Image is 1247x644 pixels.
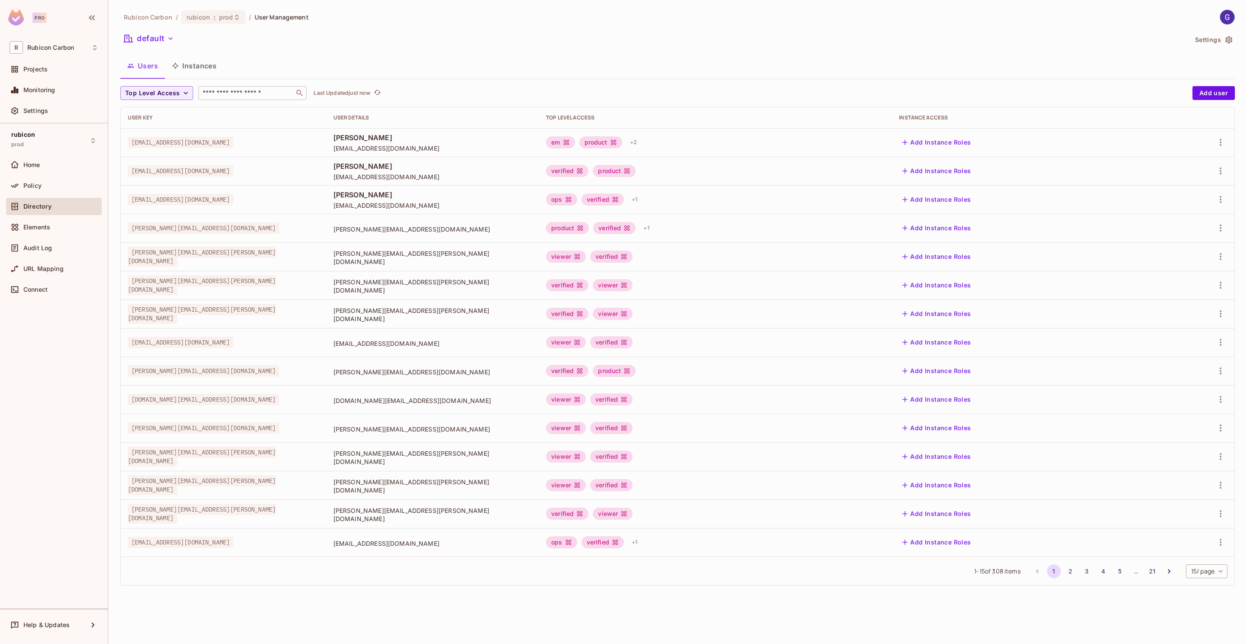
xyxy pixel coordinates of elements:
div: viewer [593,308,633,320]
span: refresh [374,89,381,97]
div: verified [593,222,636,234]
span: [PERSON_NAME][EMAIL_ADDRESS][PERSON_NAME][DOMAIN_NAME] [128,504,276,524]
div: verified [546,165,588,177]
span: [PERSON_NAME][EMAIL_ADDRESS][PERSON_NAME][DOMAIN_NAME] [333,306,532,323]
div: Top Level Access [546,114,885,121]
button: Add Instance Roles [899,135,974,149]
span: Directory [23,203,52,210]
div: verified [582,193,624,206]
span: 1 - 15 of 308 items [974,567,1020,576]
span: Audit Log [23,245,52,251]
div: + 1 [628,193,641,206]
span: [PERSON_NAME][EMAIL_ADDRESS][DOMAIN_NAME] [128,222,279,234]
span: [EMAIL_ADDRESS][DOMAIN_NAME] [128,137,233,148]
img: Guy Hirshenzon [1220,10,1234,24]
span: [PERSON_NAME][EMAIL_ADDRESS][PERSON_NAME][DOMAIN_NAME] [128,247,276,267]
button: Users [120,55,165,77]
span: [EMAIL_ADDRESS][DOMAIN_NAME] [128,165,233,177]
button: page 1 [1047,564,1061,578]
button: Go to page 2 [1063,564,1077,578]
div: viewer [546,336,586,348]
button: Go to next page [1162,564,1176,578]
li: / [176,13,178,21]
div: 15 / page [1186,564,1228,578]
button: Add Instance Roles [899,221,974,235]
img: SReyMgAAAABJRU5ErkJggg== [8,10,24,26]
button: Add Instance Roles [899,364,974,378]
div: viewer [546,422,586,434]
span: Help & Updates [23,621,70,628]
span: [PERSON_NAME][EMAIL_ADDRESS][PERSON_NAME][DOMAIN_NAME] [128,447,276,467]
span: [PERSON_NAME][EMAIL_ADDRESS][DOMAIN_NAME] [333,425,532,433]
span: URL Mapping [23,265,64,272]
div: … [1129,567,1143,576]
span: [PERSON_NAME][EMAIL_ADDRESS][PERSON_NAME][DOMAIN_NAME] [333,249,532,266]
div: product [593,165,636,177]
button: Add Instance Roles [899,250,974,264]
span: [PERSON_NAME][EMAIL_ADDRESS][PERSON_NAME][DOMAIN_NAME] [333,449,532,466]
button: Go to page 21 [1146,564,1160,578]
div: ops [546,536,577,548]
span: [EMAIL_ADDRESS][DOMAIN_NAME] [128,337,233,348]
button: Settings [1192,33,1235,47]
span: [PERSON_NAME][EMAIL_ADDRESS][PERSON_NAME][DOMAIN_NAME] [128,475,276,495]
span: Workspace: Rubicon Carbon [27,44,74,51]
span: [PERSON_NAME][EMAIL_ADDRESS][DOMAIN_NAME] [333,368,532,376]
span: Projects [23,66,48,73]
span: [PERSON_NAME][EMAIL_ADDRESS][DOMAIN_NAME] [333,225,532,233]
span: Settings [23,107,48,114]
button: Add Instance Roles [899,507,974,521]
span: [PERSON_NAME][EMAIL_ADDRESS][DOMAIN_NAME] [128,422,279,434]
button: Go to page 3 [1080,564,1094,578]
button: Add Instance Roles [899,478,974,492]
div: viewer [546,451,586,463]
span: prod [11,141,24,148]
button: Add Instance Roles [899,535,974,549]
div: + 1 [640,221,653,235]
nav: pagination navigation [1029,564,1177,578]
span: the active workspace [124,13,172,21]
button: Instances [165,55,223,77]
div: verified [590,479,633,491]
div: verified [546,365,588,377]
button: Add Instance Roles [899,164,974,178]
span: [EMAIL_ADDRESS][DOMAIN_NAME] [333,201,532,209]
div: + 1 [628,535,641,549]
span: User Management [255,13,309,21]
div: verified [546,279,588,291]
div: viewer [546,479,586,491]
div: verified [590,393,633,406]
button: Add Instance Roles [899,307,974,321]
span: Click to refresh data [370,88,382,98]
span: rubicon [11,131,35,138]
span: [PERSON_NAME][EMAIL_ADDRESS][PERSON_NAME][DOMAIN_NAME] [333,506,532,523]
button: Add Instance Roles [899,193,974,206]
div: verified [590,451,633,463]
button: Add Instance Roles [899,393,974,406]
button: Go to page 5 [1113,564,1127,578]
div: viewer [593,508,633,520]
span: [EMAIL_ADDRESS][DOMAIN_NAME] [333,144,532,152]
span: : [213,14,216,21]
span: [PERSON_NAME][EMAIL_ADDRESS][PERSON_NAME][DOMAIN_NAME] [128,275,276,295]
div: verified [590,336,633,348]
button: Go to page 4 [1096,564,1110,578]
span: Elements [23,224,50,231]
span: [DOMAIN_NAME][EMAIL_ADDRESS][DOMAIN_NAME] [128,394,279,405]
div: ops [546,193,577,206]
div: + 2 [627,135,640,149]
div: viewer [593,279,633,291]
div: viewer [546,393,586,406]
span: Policy [23,182,42,189]
span: Connect [23,286,48,293]
div: User Details [333,114,532,121]
div: product [546,222,589,234]
div: User Key [128,114,320,121]
span: [PERSON_NAME][EMAIL_ADDRESS][PERSON_NAME][DOMAIN_NAME] [333,478,532,494]
span: Home [23,161,40,168]
span: [EMAIL_ADDRESS][DOMAIN_NAME] [128,537,233,548]
span: [DOMAIN_NAME][EMAIL_ADDRESS][DOMAIN_NAME] [333,396,532,405]
span: [EMAIL_ADDRESS][DOMAIN_NAME] [333,539,532,547]
span: [PERSON_NAME][EMAIL_ADDRESS][PERSON_NAME][DOMAIN_NAME] [333,278,532,294]
div: em [546,136,575,148]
